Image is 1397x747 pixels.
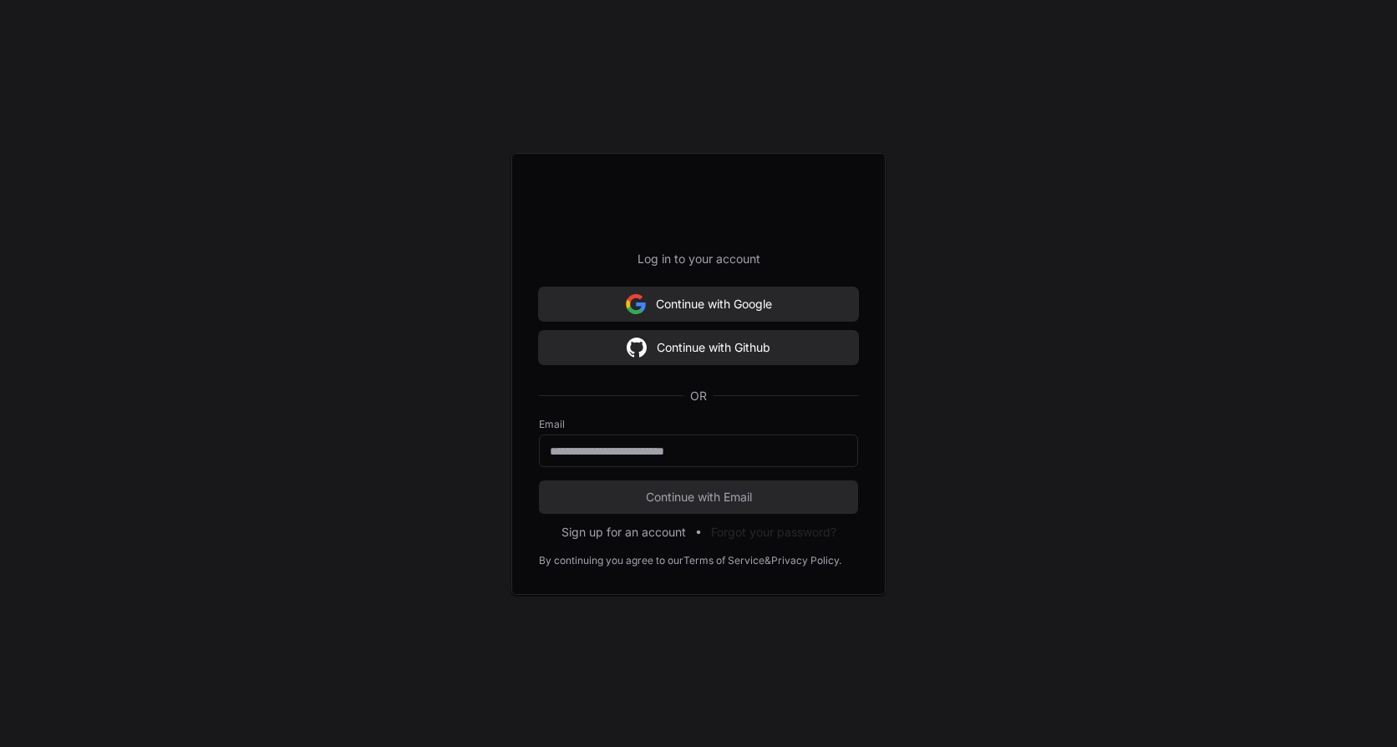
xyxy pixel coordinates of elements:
[711,524,836,541] button: Forgot your password?
[539,287,858,321] button: Continue with Google
[539,480,858,514] button: Continue with Email
[539,251,858,267] p: Log in to your account
[539,489,858,506] span: Continue with Email
[627,331,647,364] img: Sign in with google
[683,554,765,567] a: Terms of Service
[765,554,771,567] div: &
[771,554,841,567] a: Privacy Policy.
[626,287,646,321] img: Sign in with google
[539,554,683,567] div: By continuing you agree to our
[683,388,714,404] span: OR
[539,331,858,364] button: Continue with Github
[561,524,686,541] button: Sign up for an account
[539,418,858,431] label: Email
